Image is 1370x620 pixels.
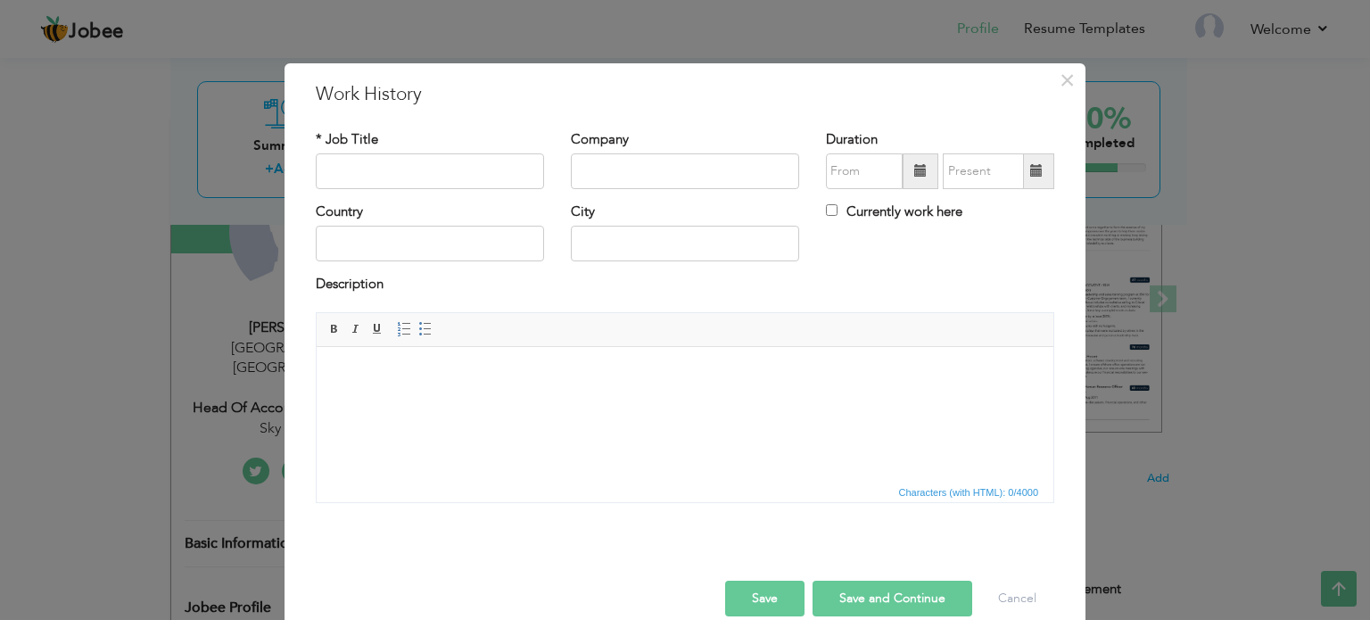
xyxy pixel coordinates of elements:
input: Present [943,153,1024,189]
span: × [1060,64,1075,96]
label: Description [316,275,384,293]
label: Duration [826,130,878,149]
button: Save [725,581,805,616]
h3: Work History [316,81,1054,108]
button: Cancel [980,581,1054,616]
button: Save and Continue [813,581,972,616]
label: Currently work here [826,203,962,221]
div: Statistics [895,484,1044,500]
input: Currently work here [826,204,838,216]
span: Characters (with HTML): 0/4000 [895,484,1043,500]
label: City [571,203,595,221]
iframe: Rich Text Editor, workEditor [317,347,1053,481]
a: Insert/Remove Numbered List [394,319,414,339]
a: Underline [367,319,387,339]
label: Company [571,130,629,149]
a: Italic [346,319,366,339]
label: * Job Title [316,130,378,149]
input: From [826,153,903,189]
button: Close [1052,66,1081,95]
a: Bold [325,319,344,339]
a: Insert/Remove Bulleted List [416,319,435,339]
label: Country [316,203,363,221]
